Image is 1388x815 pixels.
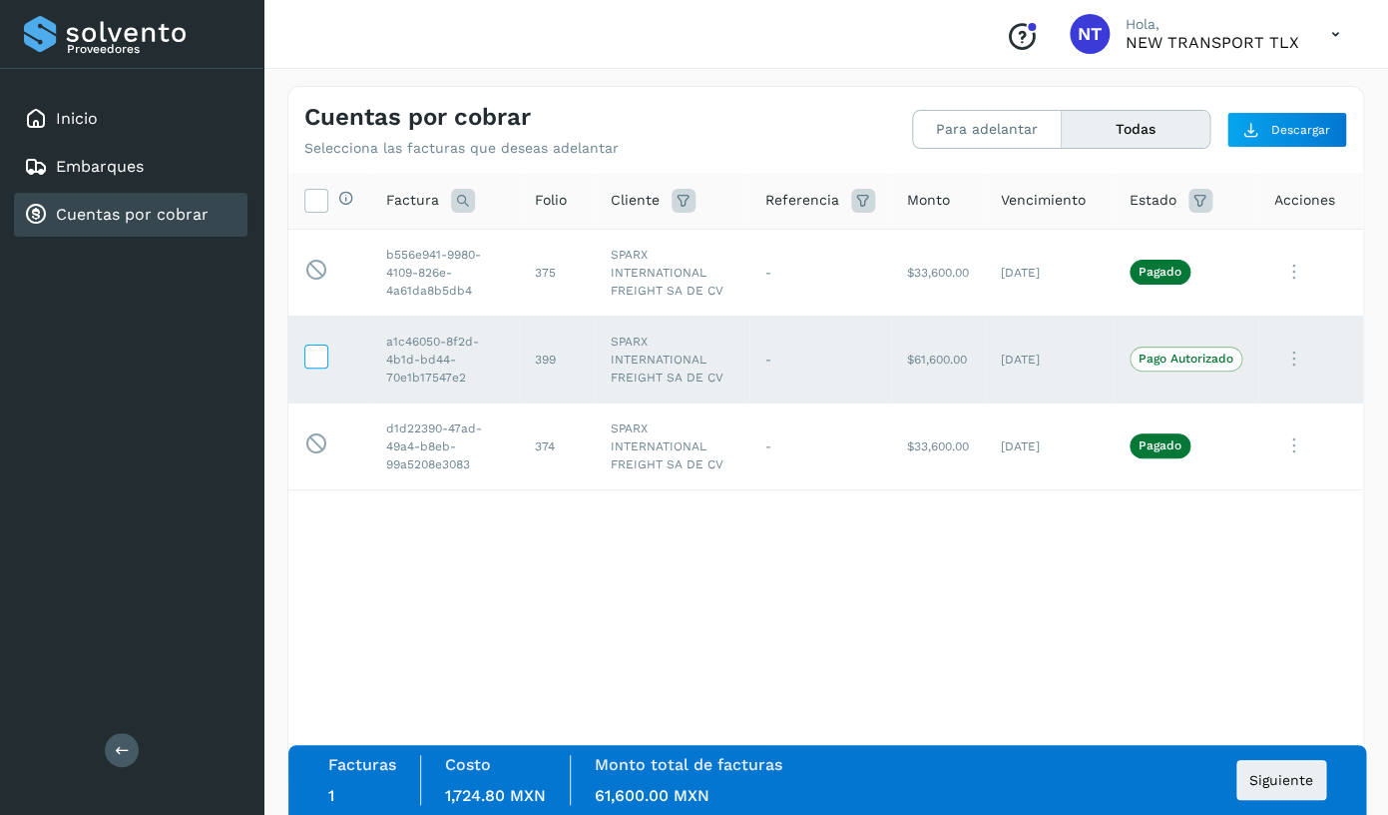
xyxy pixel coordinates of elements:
td: 374 [519,403,595,489]
div: Inicio [14,97,247,141]
a: Embarques [56,157,144,176]
td: 375 [519,229,595,316]
p: Pagado [1139,265,1181,279]
span: Cliente [611,190,660,211]
span: Factura [386,190,439,211]
td: $33,600.00 [891,403,985,489]
td: $61,600.00 [891,316,985,403]
td: a1c46050-8f2d-4b1d-bd44-70e1b17547e2 [370,316,519,403]
button: Descargar [1226,112,1347,148]
td: - [749,229,891,316]
label: Monto total de facturas [595,755,782,774]
div: Cuentas por cobrar [14,193,247,237]
a: Inicio [56,109,98,128]
td: 399 [519,316,595,403]
td: SPARX INTERNATIONAL FREIGHT SA DE CV [595,229,749,316]
p: Proveedores [67,42,239,56]
p: Pago Autorizado [1139,352,1233,366]
td: [DATE] [985,316,1114,403]
td: SPARX INTERNATIONAL FREIGHT SA DE CV [595,316,749,403]
td: [DATE] [985,403,1114,489]
td: - [749,403,891,489]
span: Siguiente [1249,773,1313,787]
td: b556e941-9980-4109-826e-4a61da8b5db4 [370,229,519,316]
p: Pagado [1139,438,1181,452]
td: SPARX INTERNATIONAL FREIGHT SA DE CV [595,403,749,489]
button: Siguiente [1236,760,1326,800]
span: Vencimiento [1001,190,1086,211]
label: Facturas [328,755,396,774]
span: Referencia [765,190,839,211]
div: Embarques [14,145,247,189]
span: 1,724.80 MXN [445,786,546,805]
p: NEW TRANSPORT TLX [1126,33,1299,52]
span: 1 [328,786,334,805]
span: 61,600.00 MXN [595,786,709,805]
h4: Cuentas por cobrar [304,103,531,132]
span: Folio [535,190,567,211]
p: Selecciona las facturas que deseas adelantar [304,140,619,157]
span: Descargar [1271,121,1330,139]
label: Costo [445,755,491,774]
p: Hola, [1126,16,1299,33]
button: Para adelantar [913,111,1062,148]
span: Estado [1130,190,1176,211]
td: [DATE] [985,229,1114,316]
td: - [749,316,891,403]
button: Todas [1062,111,1209,148]
td: d1d22390-47ad-49a4-b8eb-99a5208e3083 [370,403,519,489]
span: Acciones [1274,190,1335,211]
td: $33,600.00 [891,229,985,316]
a: Cuentas por cobrar [56,205,209,224]
span: Monto [907,190,950,211]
